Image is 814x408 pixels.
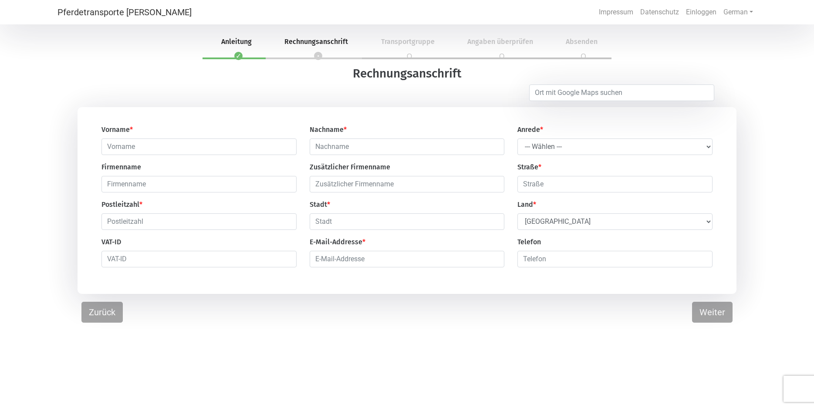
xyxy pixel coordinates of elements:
span: Absenden [555,37,608,46]
input: Stadt [310,213,505,230]
button: Zurück [81,302,123,323]
a: Datenschutz [637,3,682,21]
a: German [720,3,757,21]
input: Firmenname [101,176,297,192]
label: Vorname [101,125,133,135]
span: Rechnungsanschrift [274,37,358,46]
label: Firmenname [101,162,141,172]
label: Stadt [310,199,330,210]
a: Impressum [595,3,637,21]
span: Anleitung [211,37,262,46]
span: Transportgruppe [371,37,445,46]
label: Land [517,199,536,210]
input: E-Mail-Addresse [310,251,505,267]
label: Nachname [310,125,347,135]
input: Ort mit Google Maps suchen [529,84,714,101]
a: Einloggen [682,3,720,21]
input: Vorname [101,138,297,155]
label: VAT-ID [101,237,121,247]
span: Angaben überprüfen [457,37,544,46]
button: Weiter [692,302,733,323]
input: Straße [517,176,713,192]
input: Zusätzlicher Firmenname [310,176,505,192]
input: Postleitzahl [101,213,297,230]
label: Postleitzahl [101,199,142,210]
label: Zusätzlicher Firmenname [310,162,390,172]
label: Straße [517,162,541,172]
input: VAT-ID [101,251,297,267]
label: Anrede [517,125,543,135]
input: Telefon [517,251,713,267]
a: Pferdetransporte [PERSON_NAME] [57,3,192,21]
input: Nachname [310,138,505,155]
label: Telefon [517,237,541,247]
label: E-Mail-Addresse [310,237,365,247]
